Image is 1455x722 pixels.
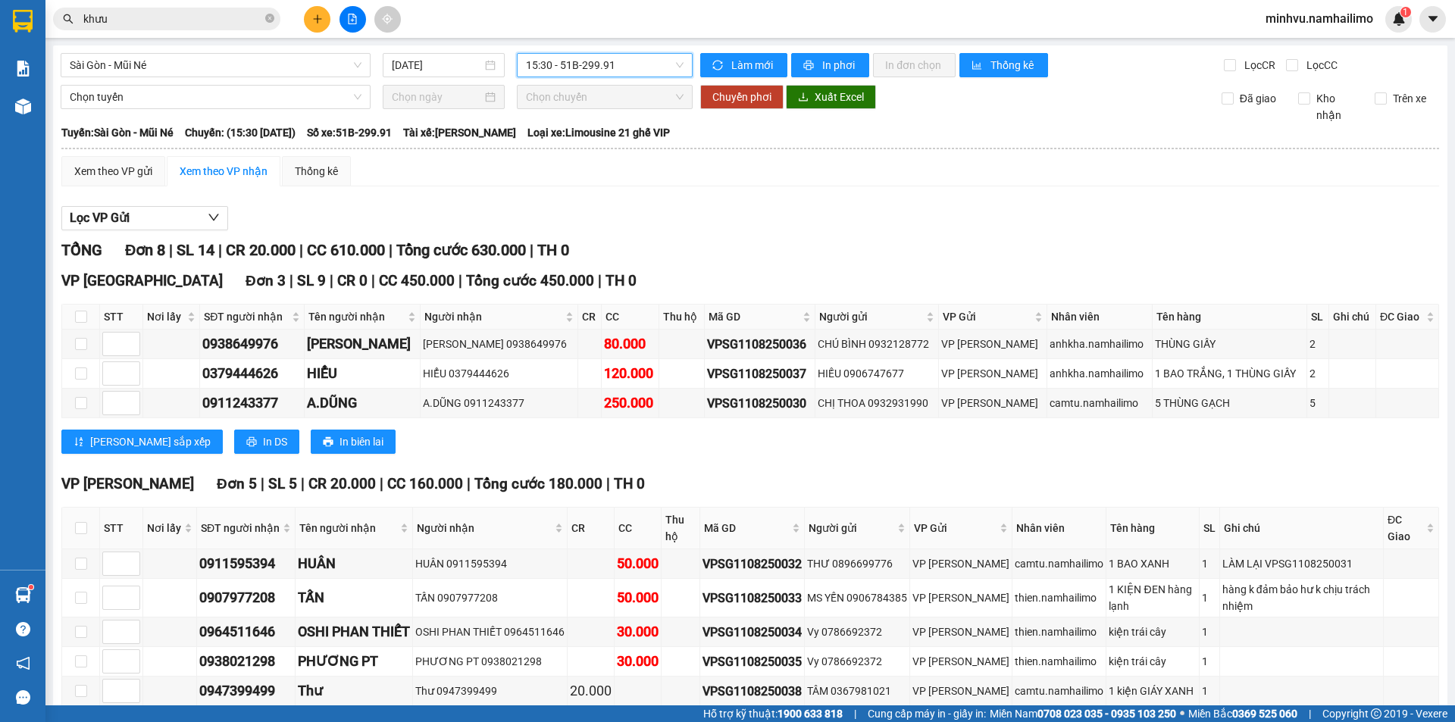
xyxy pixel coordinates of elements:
[298,587,410,608] div: TẤN
[778,708,843,720] strong: 1900 633 818
[1300,57,1340,73] span: Lọc CC
[296,617,413,647] td: OSHI PHAN THIẾT
[29,585,33,589] sup: 1
[289,272,293,289] span: |
[123,632,139,643] span: Decrease Value
[712,60,725,72] span: sync
[943,308,1031,325] span: VP Gửi
[323,436,333,449] span: printer
[1238,57,1278,73] span: Lọc CR
[1015,624,1103,640] div: thien.namhailimo
[1109,624,1196,640] div: kiện trái cây
[604,333,656,355] div: 80.000
[218,241,222,259] span: |
[199,680,293,702] div: 0947399499
[1153,305,1307,330] th: Tên hàng
[305,330,421,359] td: Minh Hồng
[15,98,31,114] img: warehouse-icon
[873,53,956,77] button: In đơn chọn
[265,12,274,27] span: close-circle
[807,683,907,699] div: TÂM 0367981021
[389,241,393,259] span: |
[854,705,856,722] span: |
[1155,365,1304,382] div: 1 BAO TRẮNG, 1 THÙNG GIẤY
[614,475,645,492] span: TH 0
[263,433,287,450] span: In DS
[396,241,526,259] span: Tổng cước 630.000
[185,124,296,141] span: Chuyến: (15:30 [DATE])
[818,365,936,382] div: HIẾU 0906747677
[16,622,30,636] span: question-circle
[304,6,330,33] button: plus
[662,508,700,549] th: Thu hộ
[268,475,297,492] span: SL 5
[305,359,421,389] td: HIỂU
[13,49,134,67] div: BÌNH
[90,433,211,450] span: [PERSON_NAME] sắp xếp
[197,579,296,617] td: 0907977208
[145,67,267,89] div: 0937843436
[818,395,936,411] div: CHỊ THOA 0932931990
[605,272,637,289] span: TH 0
[990,57,1036,73] span: Thống kê
[123,552,139,564] span: Increase Value
[265,14,274,23] span: close-circle
[403,124,516,141] span: Tài xế: [PERSON_NAME]
[1419,6,1446,33] button: caret-down
[13,10,33,33] img: logo-vxr
[61,272,223,289] span: VP [GEOGRAPHIC_DATA]
[295,163,338,180] div: Thống kê
[298,621,410,642] div: OSHI PHAN THIẾT
[1050,395,1150,411] div: camtu.namhailimo
[798,92,809,104] span: download
[602,305,659,330] th: CC
[127,663,136,672] span: down
[1426,12,1440,26] span: caret-down
[123,620,139,632] span: Increase Value
[819,308,923,325] span: Người gửi
[123,403,139,414] span: Decrease Value
[16,656,30,670] span: notification
[100,508,143,549] th: STT
[537,241,569,259] span: TH 0
[910,617,1012,647] td: VP Phạm Ngũ Lão
[127,345,136,355] span: down
[910,677,1012,706] td: VP Phạm Ngũ Lão
[939,359,1047,389] td: VP Phạm Ngũ Lão
[939,389,1047,418] td: VP Phạm Ngũ Lão
[1387,90,1432,107] span: Trên xe
[702,623,802,642] div: VPSG1108250034
[1015,653,1103,670] div: thien.namhailimo
[1310,90,1363,123] span: Kho nhận
[169,241,173,259] span: |
[1202,653,1217,670] div: 1
[127,599,136,608] span: down
[387,475,463,492] span: CC 160.000
[578,305,602,330] th: CR
[1015,589,1103,606] div: thien.namhailimo
[786,85,876,109] button: downloadXuất Excel
[127,692,136,702] span: down
[1234,90,1282,107] span: Đã giao
[202,392,302,414] div: 0911243377
[298,651,410,672] div: PHƯƠNG PT
[731,57,775,73] span: Làm mới
[63,14,74,24] span: search
[1202,683,1217,699] div: 1
[197,549,296,579] td: 0911595394
[1106,508,1199,549] th: Tên hàng
[177,241,214,259] span: SL 14
[147,520,181,536] span: Nơi lấy
[1202,624,1217,640] div: 1
[197,647,296,677] td: 0938021298
[912,589,1009,606] div: VP [PERSON_NAME]
[123,333,139,344] span: Increase Value
[912,653,1009,670] div: VP [PERSON_NAME]
[1012,508,1106,549] th: Nhân viên
[299,241,303,259] span: |
[123,661,139,673] span: Decrease Value
[382,14,393,24] span: aim
[941,395,1044,411] div: VP [PERSON_NAME]
[702,589,802,608] div: VPSG1108250033
[74,436,84,449] span: sort-ascending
